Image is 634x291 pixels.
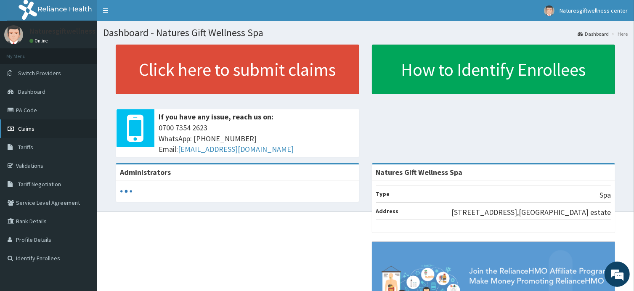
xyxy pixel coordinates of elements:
[600,190,611,201] p: Spa
[451,207,611,218] p: [STREET_ADDRESS],[GEOGRAPHIC_DATA] estate
[376,190,390,198] b: Type
[372,45,615,94] a: How to Identify Enrollees
[578,30,609,37] a: Dashboard
[18,125,34,132] span: Claims
[18,180,61,188] span: Tariff Negotiation
[159,112,273,122] b: If you have any issue, reach us on:
[120,167,171,177] b: Administrators
[18,143,33,151] span: Tariffs
[4,25,23,44] img: User Image
[159,122,355,155] span: 0700 7354 2623 WhatsApp: [PHONE_NUMBER] Email:
[178,144,294,154] a: [EMAIL_ADDRESS][DOMAIN_NAME]
[18,69,61,77] span: Switch Providers
[29,38,50,44] a: Online
[376,207,399,215] b: Address
[120,185,133,198] svg: audio-loading
[560,7,628,14] span: Naturesgiftwellness center
[29,27,119,35] p: Naturesgiftwellness center
[18,88,45,95] span: Dashboard
[376,167,463,177] strong: Natures Gift Wellness Spa
[544,5,554,16] img: User Image
[116,45,359,94] a: Click here to submit claims
[610,30,628,37] li: Here
[103,27,628,38] h1: Dashboard - Natures Gift Wellness Spa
